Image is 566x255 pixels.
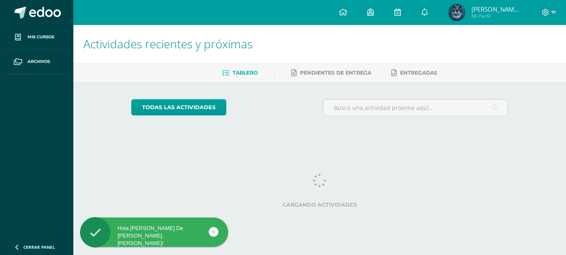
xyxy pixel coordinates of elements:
[400,70,437,76] span: Entregadas
[448,4,465,21] img: e2626cb33648443d81c4c40e81016b86.png
[323,100,508,116] input: Busca una actividad próxima aquí...
[471,12,521,20] span: Mi Perfil
[291,66,371,80] a: Pendientes de entrega
[28,34,54,40] span: Mis cursos
[80,225,228,247] div: Hola [PERSON_NAME] De [PERSON_NAME], [PERSON_NAME]!
[23,244,55,250] span: Cerrar panel
[7,50,67,74] a: Archivos
[300,70,371,76] span: Pendientes de entrega
[7,25,67,50] a: Mis cursos
[222,66,258,80] a: Tablero
[83,36,253,52] span: Actividades recientes y próximas
[131,202,508,208] label: Cargando actividades
[233,70,258,76] span: Tablero
[28,58,50,65] span: Archivos
[471,5,521,13] span: [PERSON_NAME] De [PERSON_NAME]
[391,66,437,80] a: Entregadas
[131,99,226,115] a: todas las Actividades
